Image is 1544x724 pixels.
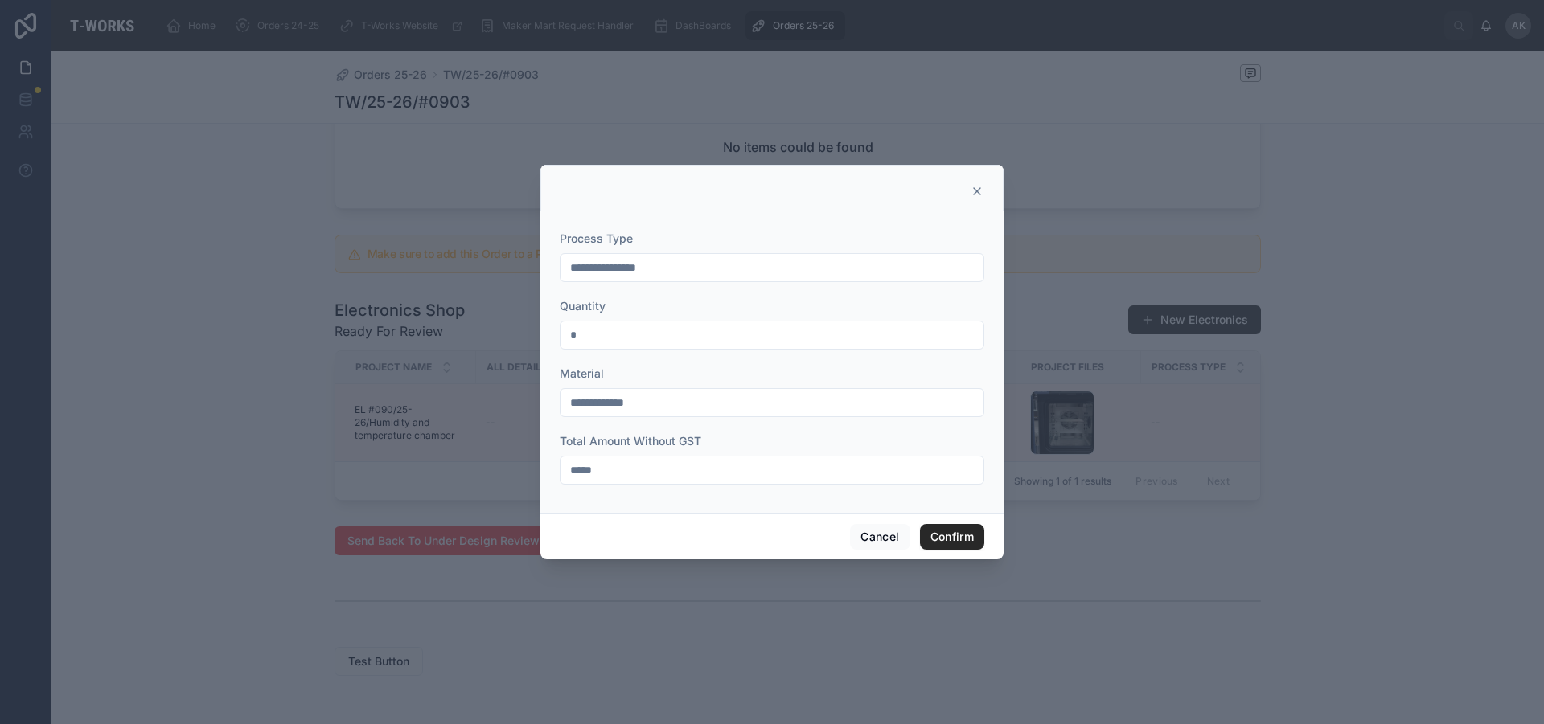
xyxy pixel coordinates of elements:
span: Total Amount Without GST [560,434,701,448]
button: Cancel [850,524,910,550]
span: Process Type [560,231,633,245]
button: Confirm [920,524,984,550]
span: Quantity [560,299,606,313]
span: Material [560,366,604,380]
